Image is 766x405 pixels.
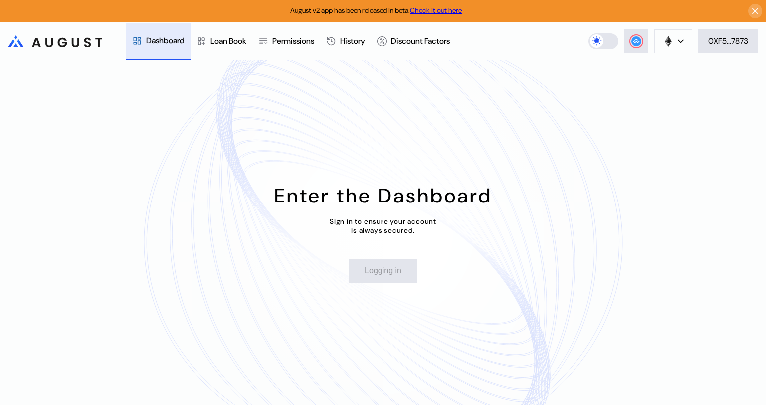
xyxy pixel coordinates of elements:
div: History [340,36,365,46]
div: Enter the Dashboard [274,183,492,208]
div: Dashboard [146,35,185,46]
button: Logging in [349,259,417,283]
a: Discount Factors [371,23,456,60]
div: Permissions [272,36,314,46]
a: Loan Book [191,23,252,60]
button: chain logo [654,29,692,53]
div: Loan Book [210,36,246,46]
div: Discount Factors [391,36,450,46]
span: August v2 app has been released in beta. [290,6,462,15]
a: Permissions [252,23,320,60]
div: Sign in to ensure your account is always secured. [330,217,436,235]
button: 0XF5...7873 [698,29,758,53]
a: History [320,23,371,60]
a: Check it out here [410,6,462,15]
div: 0XF5...7873 [708,36,748,46]
a: Dashboard [126,23,191,60]
img: chain logo [663,36,674,47]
